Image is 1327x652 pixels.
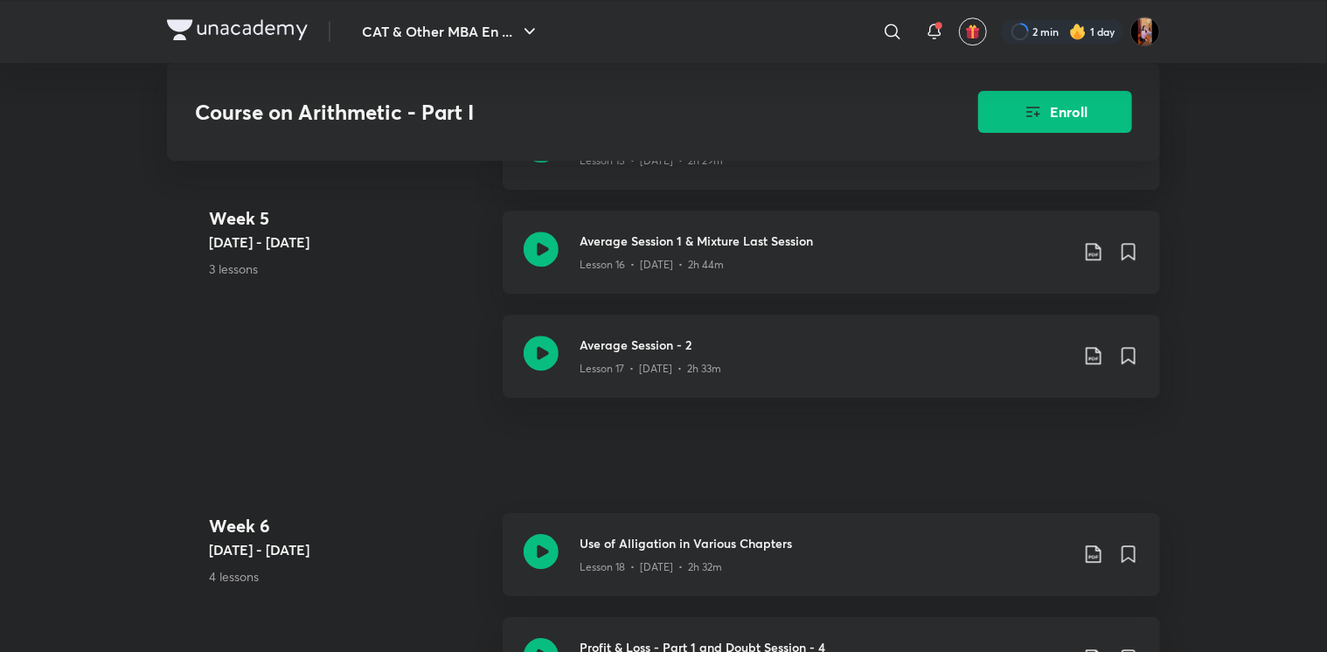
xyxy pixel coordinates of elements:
button: avatar [959,17,987,45]
p: Lesson 16 • [DATE] • 2h 44m [580,257,724,273]
a: Use of Alligation in Various ChaptersLesson 18 • [DATE] • 2h 32m [503,513,1160,617]
h5: [DATE] - [DATE] [209,232,489,253]
img: Company Logo [167,19,308,40]
p: 4 lessons [209,567,489,586]
img: Aayushi Kumari [1130,17,1160,46]
h4: Week 5 [209,205,489,232]
img: avatar [965,24,981,39]
h4: Week 6 [209,513,489,539]
a: Average Session 1 & Mixture Last SessionLesson 16 • [DATE] • 2h 44m [503,211,1160,315]
h3: Course on Arithmetic - Part I [195,100,879,125]
h5: [DATE] - [DATE] [209,539,489,560]
h3: Average Session - 2 [580,336,1069,354]
button: CAT & Other MBA En ... [351,14,551,49]
p: 3 lessons [209,260,489,278]
a: Company Logo [167,19,308,45]
p: Lesson 17 • [DATE] • 2h 33m [580,361,721,377]
h3: Use of Alligation in Various Chapters [580,534,1069,552]
p: Lesson 18 • [DATE] • 2h 32m [580,559,722,575]
img: streak [1069,23,1087,40]
button: Enroll [978,91,1132,133]
a: Average Session - 2Lesson 17 • [DATE] • 2h 33m [503,315,1160,419]
h3: Average Session 1 & Mixture Last Session [580,232,1069,250]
